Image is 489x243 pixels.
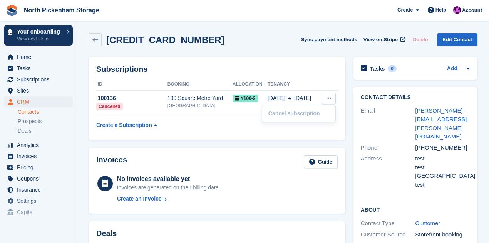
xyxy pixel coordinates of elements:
a: Deals [18,127,73,135]
a: menu [4,96,73,107]
span: Coupons [17,173,63,184]
a: Your onboarding View next steps [4,25,73,46]
div: [GEOGRAPHIC_DATA] [167,102,233,109]
a: Edit Contact [437,33,477,46]
span: [DATE] [268,94,285,102]
div: Create an Invoice [117,195,162,203]
th: Allocation [233,78,268,91]
div: Email [361,106,415,141]
div: [PHONE_NUMBER] [415,143,470,152]
a: Guide [304,155,338,168]
span: Settings [17,196,63,206]
div: Phone [361,143,415,152]
p: View next steps [17,35,63,42]
h2: Subscriptions [96,65,338,74]
span: Sites [17,85,63,96]
th: Booking [167,78,233,91]
a: Create an Invoice [117,195,220,203]
a: View on Stripe [360,33,407,46]
h2: Invoices [96,155,127,168]
a: Add [447,64,457,73]
span: Capital [17,207,63,218]
p: Cancel subscription [265,108,332,118]
button: Sync payment methods [301,33,357,46]
a: menu [4,184,73,195]
div: test [415,181,470,189]
a: menu [4,207,73,218]
span: Y100-2 [233,94,258,102]
a: Customer [415,220,440,226]
h2: Contact Details [361,94,470,101]
h2: [CREDIT_CARD_NUMBER] [106,35,224,45]
div: 100 Square Metre Yard [167,94,233,102]
th: Tenancy [268,78,319,91]
span: Create [397,6,413,14]
a: menu [4,85,73,96]
div: 100136 [96,94,167,102]
div: [GEOGRAPHIC_DATA] [415,172,470,181]
div: Cancelled [96,103,123,110]
div: No invoices available yet [117,174,220,184]
div: test [415,154,470,163]
a: menu [4,151,73,162]
span: Insurance [17,184,63,195]
a: Contacts [18,108,73,116]
span: Prospects [18,118,42,125]
a: menu [4,63,73,74]
img: stora-icon-8386f47178a22dfd0bd8f6a31ec36ba5ce8667c1dd55bd0f319d3a0aa187defe.svg [6,5,18,16]
a: menu [4,74,73,85]
a: North Pickenham Storage [21,4,102,17]
span: Tasks [17,63,63,74]
span: Invoices [17,151,63,162]
h2: Tasks [370,65,385,72]
span: Account [462,7,482,14]
span: Home [17,52,63,62]
a: menu [4,140,73,150]
a: [PERSON_NAME][EMAIL_ADDRESS][PERSON_NAME][DOMAIN_NAME] [415,107,467,140]
a: menu [4,196,73,206]
button: Delete [410,33,431,46]
a: menu [4,162,73,173]
div: Customer Source [361,230,415,239]
span: Deals [18,127,32,135]
h2: About [361,206,470,213]
span: CRM [17,96,63,107]
a: Prospects [18,117,73,125]
a: Create a Subscription [96,118,157,132]
span: View on Stripe [363,36,398,44]
div: Create a Subscription [96,121,152,129]
span: Subscriptions [17,74,63,85]
a: menu [4,173,73,184]
span: Help [435,6,446,14]
a: menu [4,52,73,62]
div: Contact Type [361,219,415,228]
span: [DATE] [294,94,311,102]
div: Storefront booking [415,230,470,239]
img: James Gulliver [453,6,461,14]
p: Your onboarding [17,29,63,34]
div: 0 [388,65,397,72]
div: test [415,163,470,172]
span: Analytics [17,140,63,150]
span: Pricing [17,162,63,173]
div: Invoices are generated on their billing date. [117,184,220,192]
th: ID [96,78,167,91]
div: Address [361,154,415,189]
span: Storefront [7,224,77,232]
h2: Deals [96,229,117,238]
